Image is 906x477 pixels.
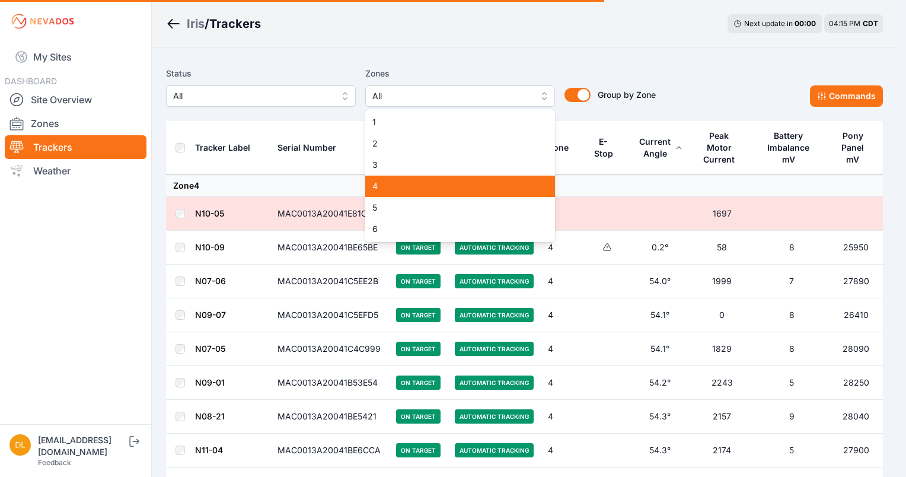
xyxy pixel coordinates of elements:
[365,85,555,107] button: All
[372,138,534,150] span: 2
[365,109,555,242] div: All
[372,159,534,171] span: 3
[372,89,531,103] span: All
[372,202,534,214] span: 5
[372,116,534,128] span: 1
[372,223,534,235] span: 6
[372,180,534,192] span: 4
